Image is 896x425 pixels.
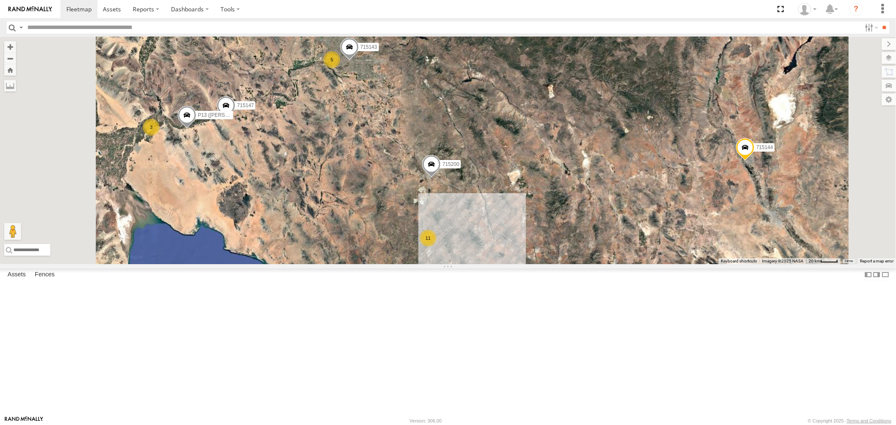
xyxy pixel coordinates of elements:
[5,417,43,425] a: Visit our Website
[323,51,340,68] div: 5
[806,258,841,264] button: Map Scale: 20 km per 38 pixels
[756,144,773,150] span: 715144
[860,259,893,263] a: Report a map error
[882,94,896,105] label: Map Settings
[420,230,436,247] div: 11
[808,418,891,423] div: © Copyright 2025 -
[360,44,377,50] span: 715143
[18,21,24,34] label: Search Query
[762,259,804,263] span: Imagery ©2025 NASA
[4,52,16,64] button: Zoom out
[849,3,863,16] i: ?
[4,223,21,240] button: Drag Pegman onto the map to open Street View
[237,102,254,108] span: 715147
[845,260,854,263] a: Terms (opens in new tab)
[881,268,890,281] label: Hide Summary Table
[872,268,881,281] label: Dock Summary Table to the Right
[8,6,52,12] img: rand-logo.svg
[197,112,252,118] span: P13 ([PERSON_NAME])
[442,161,459,167] span: 715200
[143,119,160,136] div: 3
[3,269,30,281] label: Assets
[809,259,820,263] span: 20 km
[31,269,59,281] label: Fences
[864,268,872,281] label: Dock Summary Table to the Left
[4,41,16,52] button: Zoom in
[795,3,820,16] div: Jason Ham
[721,258,757,264] button: Keyboard shortcuts
[847,418,891,423] a: Terms and Conditions
[410,418,441,423] div: Version: 306.00
[4,80,16,92] label: Measure
[862,21,880,34] label: Search Filter Options
[4,64,16,76] button: Zoom Home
